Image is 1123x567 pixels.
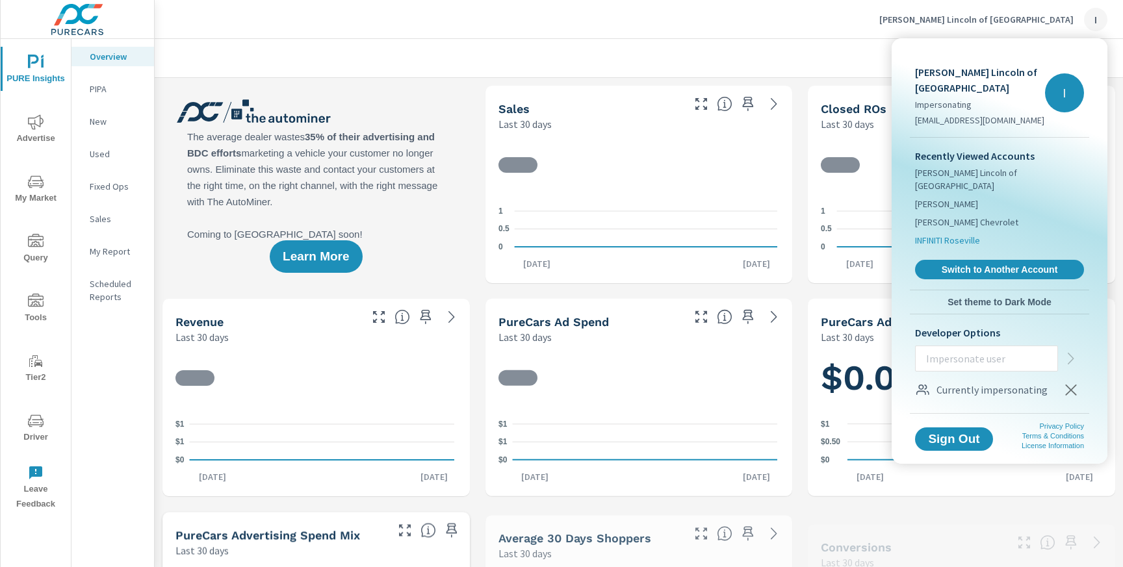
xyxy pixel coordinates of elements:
[915,296,1084,308] span: Set theme to Dark Mode
[915,148,1084,164] p: Recently Viewed Accounts
[915,325,1084,340] p: Developer Options
[915,216,1018,229] span: [PERSON_NAME] Chevrolet
[1022,442,1084,449] a: License Information
[915,166,1084,192] span: [PERSON_NAME] Lincoln of [GEOGRAPHIC_DATA]
[936,382,1048,397] p: Currently impersonating
[915,260,1084,279] a: Switch to Another Account
[1045,73,1084,112] div: I
[915,114,1045,127] p: [EMAIL_ADDRESS][DOMAIN_NAME]
[916,342,1057,375] input: Impersonate user
[910,290,1089,314] button: Set theme to Dark Mode
[925,433,983,445] span: Sign Out
[915,98,1045,111] p: Impersonating
[1022,432,1084,440] a: Terms & Conditions
[915,64,1045,95] p: [PERSON_NAME] Lincoln of [GEOGRAPHIC_DATA]
[915,234,980,247] span: INFINITI Roseville
[915,197,978,210] span: [PERSON_NAME]
[915,427,993,451] button: Sign Out
[1040,422,1084,430] a: Privacy Policy
[922,264,1077,275] span: Switch to Another Account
